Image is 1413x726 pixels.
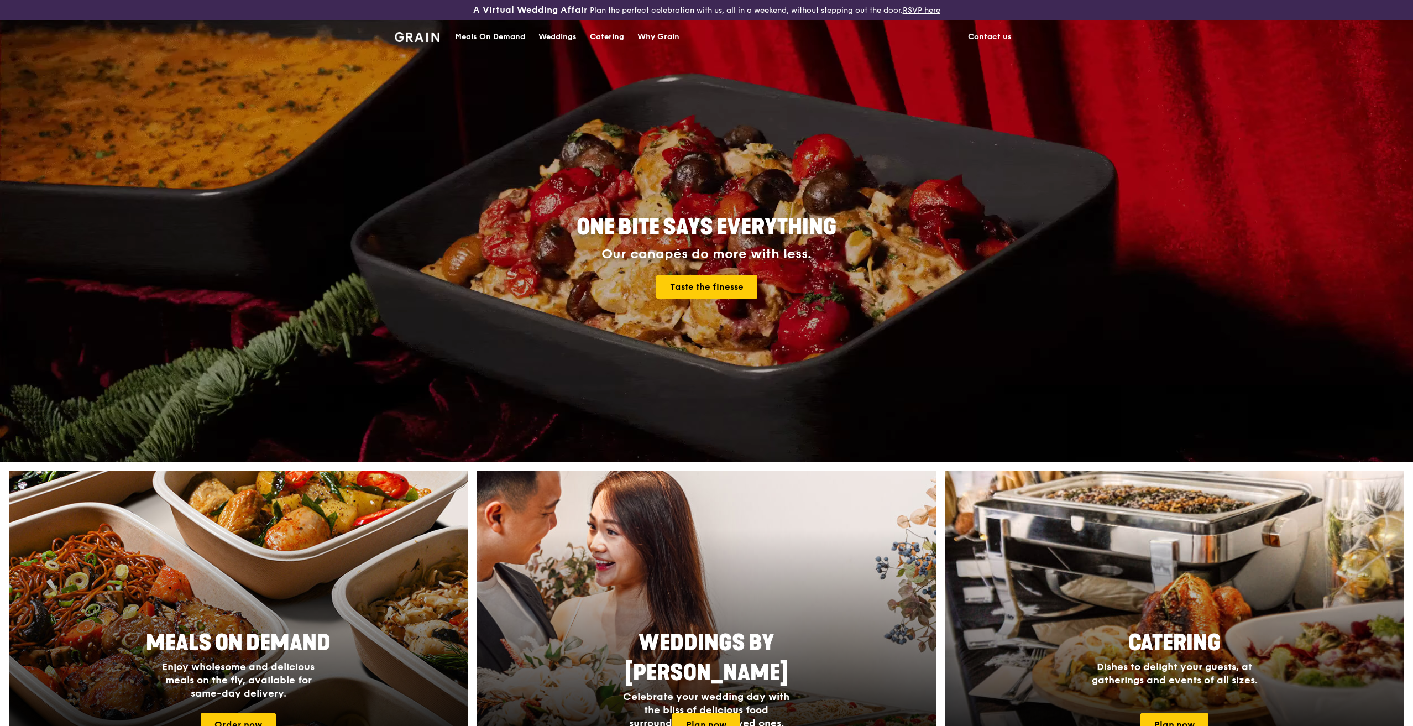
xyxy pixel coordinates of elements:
span: Dishes to delight your guests, at gatherings and events of all sizes. [1092,661,1258,686]
span: Weddings by [PERSON_NAME] [625,630,788,686]
a: Weddings [532,20,583,54]
h3: A Virtual Wedding Affair [473,4,588,15]
span: ONE BITE SAYS EVERYTHING [577,214,836,241]
a: Why Grain [631,20,686,54]
a: RSVP here [903,6,940,15]
img: Grain [395,32,439,42]
div: Why Grain [637,20,679,54]
span: Catering [1128,630,1221,656]
span: Enjoy wholesome and delicious meals on the fly, available for same-day delivery. [162,661,315,699]
a: Catering [583,20,631,54]
a: GrainGrain [395,19,439,53]
div: Our canapés do more with less. [507,247,906,262]
div: Weddings [538,20,577,54]
span: Meals On Demand [146,630,331,656]
div: Meals On Demand [455,20,525,54]
a: Contact us [961,20,1018,54]
div: Catering [590,20,624,54]
div: Plan the perfect celebration with us, all in a weekend, without stepping out the door. [388,4,1025,15]
a: Taste the finesse [656,275,757,299]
